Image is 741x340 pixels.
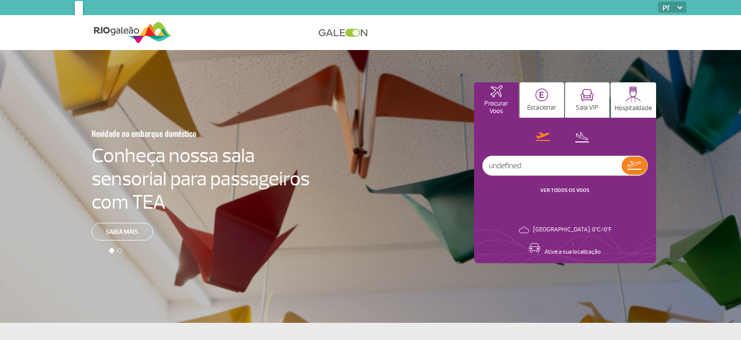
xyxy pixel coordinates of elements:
p: Sala VIP [576,104,598,112]
img: vipRoom.svg [580,89,594,102]
p: Procurar Voos [479,100,514,115]
h3: Novidade no embarque doméstico [91,123,260,144]
img: carParkingHome.svg [535,88,548,102]
h4: Conheça nossa sala sensorial para passageiros com TEA [91,144,310,214]
button: VER TODOS OS VOOS [537,186,592,195]
input: undefined [483,156,622,175]
button: Estacionar [520,82,564,118]
a: VER TODOS OS VOOS [540,187,589,193]
p: Hospitalidade [615,105,652,112]
p: Estacionar [527,104,557,112]
a: Saiba mais [91,223,153,240]
img: hospitality.svg [625,86,641,102]
button: Hospitalidade [611,82,656,118]
button: Procurar Voos [474,82,519,118]
p: [GEOGRAPHIC_DATA]: 0°C/0°F [533,226,612,234]
p: : Ative a sua localização [544,240,601,256]
img: airplaneHomeActive.svg [490,85,502,98]
button: Sala VIP [565,82,610,118]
